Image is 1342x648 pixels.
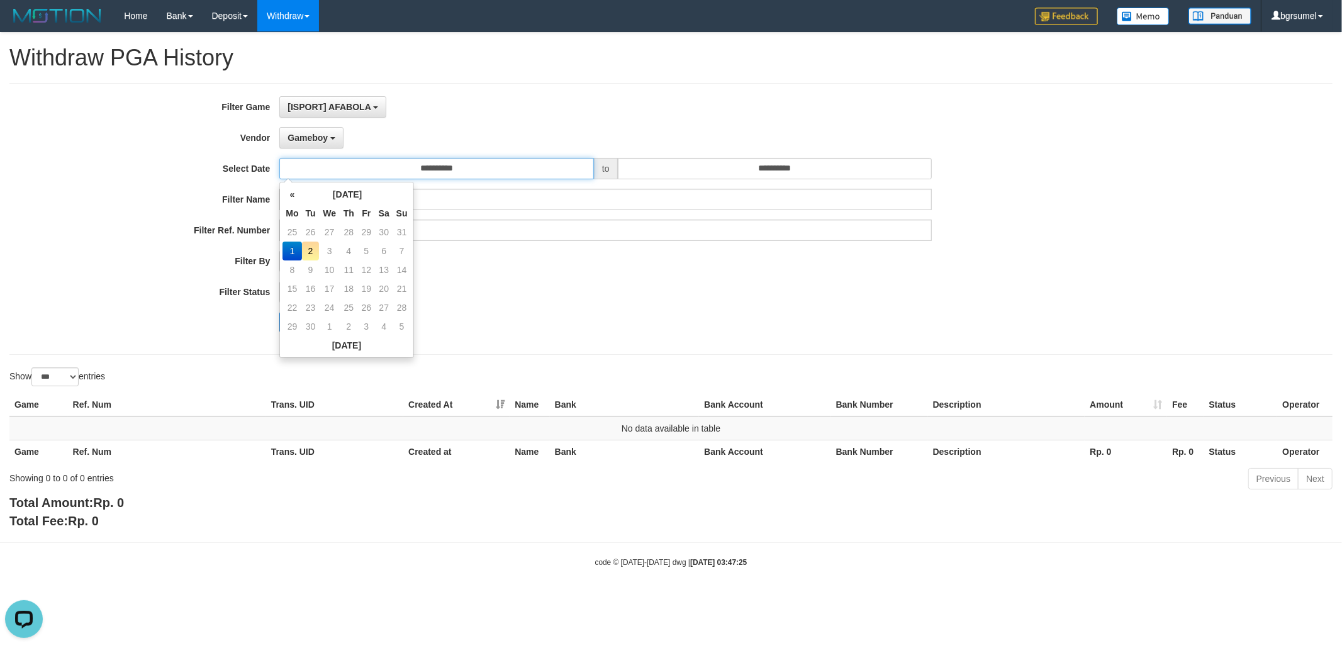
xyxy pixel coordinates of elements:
td: 8 [282,260,301,279]
th: [DATE] [282,336,410,355]
td: 4 [340,242,358,260]
td: 27 [375,298,393,317]
a: Next [1298,468,1333,489]
b: Total Amount: [9,496,124,510]
td: 19 [358,279,375,298]
th: Name [510,440,549,463]
td: 23 [302,298,320,317]
th: Fee [1167,393,1204,416]
td: 11 [340,260,358,279]
h1: Withdraw PGA History [9,45,1333,70]
div: Showing 0 to 0 of 0 entries [9,467,550,484]
td: 3 [319,242,340,260]
th: Status [1204,440,1278,463]
th: Th [340,204,358,223]
th: Ref. Num [68,440,266,463]
span: Rp. 0 [68,514,99,528]
th: Bank [550,393,700,416]
td: 5 [393,317,411,336]
td: 9 [302,260,320,279]
th: Fr [358,204,375,223]
th: Status [1204,393,1278,416]
td: 20 [375,279,393,298]
th: We [319,204,340,223]
td: 31 [393,223,411,242]
img: MOTION_logo.png [9,6,105,25]
td: 5 [358,242,375,260]
th: Bank Number [831,440,928,463]
td: 30 [375,223,393,242]
strong: [DATE] 03:47:25 [690,558,747,567]
td: 30 [302,317,320,336]
th: Tu [302,204,320,223]
td: 24 [319,298,340,317]
th: Bank Account [699,393,830,416]
th: Game [9,440,68,463]
th: Sa [375,204,393,223]
td: 26 [302,223,320,242]
th: Rp. 0 [1167,440,1204,463]
th: [DATE] [302,185,393,204]
td: 13 [375,260,393,279]
span: Rp. 0 [93,496,124,510]
img: Button%20Memo.svg [1117,8,1170,25]
img: Feedback.jpg [1035,8,1098,25]
th: Description [928,393,1085,416]
span: [ISPORT] AFABOLA [288,102,371,112]
button: Open LiveChat chat widget [5,5,43,43]
th: Operator [1277,440,1333,463]
td: 2 [302,242,320,260]
td: 15 [282,279,301,298]
th: Bank Number [831,393,928,416]
td: 6 [375,242,393,260]
td: 29 [358,223,375,242]
td: 29 [282,317,301,336]
small: code © [DATE]-[DATE] dwg | [595,558,747,567]
th: Created At: activate to sort column ascending [403,393,510,416]
td: 22 [282,298,301,317]
td: 26 [358,298,375,317]
td: 14 [393,260,411,279]
th: Mo [282,204,301,223]
td: 25 [340,298,358,317]
th: Game [9,393,68,416]
td: 25 [282,223,301,242]
th: Created at [403,440,510,463]
td: 3 [358,317,375,336]
td: 21 [393,279,411,298]
button: Gameboy [279,127,344,148]
td: 28 [393,298,411,317]
th: Amount: activate to sort column ascending [1085,393,1167,416]
th: Bank Account [699,440,830,463]
th: Bank [550,440,700,463]
label: Show entries [9,367,105,386]
th: Name [510,393,549,416]
td: 16 [302,279,320,298]
td: 17 [319,279,340,298]
td: 12 [358,260,375,279]
th: Ref. Num [68,393,266,416]
a: Previous [1248,468,1299,489]
td: 18 [340,279,358,298]
th: Trans. UID [266,393,403,416]
th: Rp. 0 [1085,440,1167,463]
td: 7 [393,242,411,260]
th: Operator [1277,393,1333,416]
td: No data available in table [9,416,1333,440]
td: 28 [340,223,358,242]
select: Showentries [31,367,79,386]
th: Trans. UID [266,440,403,463]
th: Description [928,440,1085,463]
td: 1 [319,317,340,336]
span: to [594,158,618,179]
th: « [282,185,301,204]
span: Gameboy [288,133,328,143]
button: [ISPORT] AFABOLA [279,96,386,118]
td: 4 [375,317,393,336]
th: Su [393,204,411,223]
td: 2 [340,317,358,336]
td: 27 [319,223,340,242]
b: Total Fee: [9,514,99,528]
td: 1 [282,242,301,260]
td: 10 [319,260,340,279]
